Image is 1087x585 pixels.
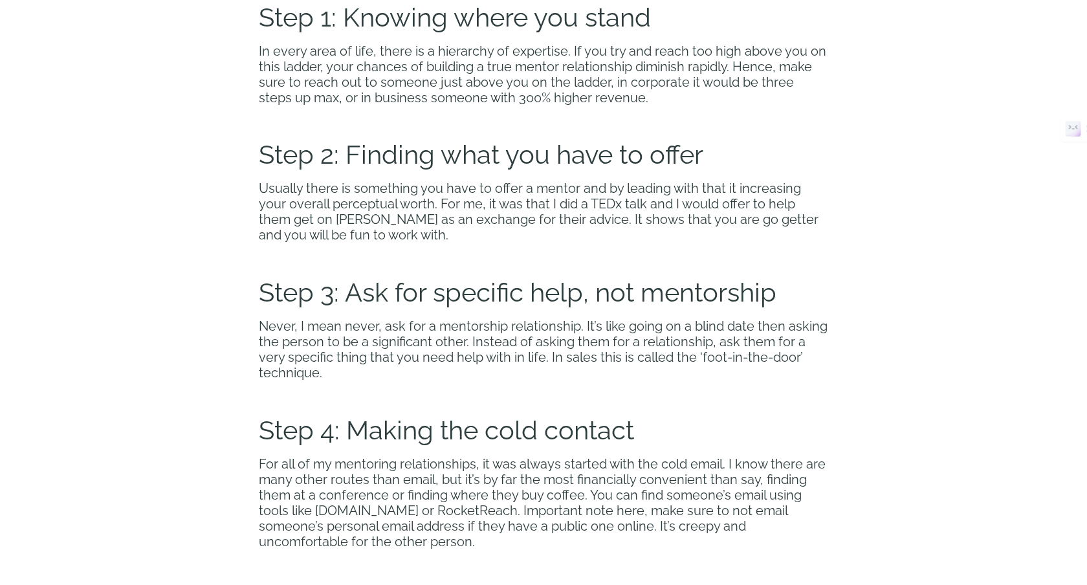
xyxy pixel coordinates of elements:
[259,2,651,32] span: Step 1: Knowing where you stand
[259,318,828,381] span: Never, I mean never, ask for a mentorship relationship. It’s like going on a blind date then aski...
[259,277,776,307] span: Step 3: Ask for specific help, not mentorship
[259,43,826,105] span: In every area of life, there is a hierarchy of expertise. If you try and reach too high above you...
[259,139,703,170] span: Step 2: Finding what you have to offer
[259,415,634,445] span: Step 4: Making the cold contact
[259,456,826,549] span: For all of my mentoring relationships, it was always started with the cold email. I know there ar...
[259,181,818,243] span: Usually there is something you have to offer a mentor and by leading with that it increasing your...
